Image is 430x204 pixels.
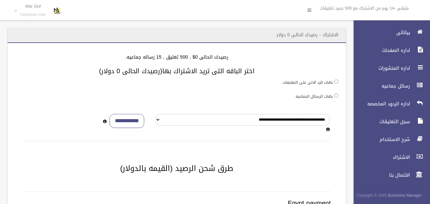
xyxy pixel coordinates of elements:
a: اداره المنشورات [348,61,430,75]
span: الاتصال بنا [348,172,412,178]
label: باقات الرد الالى على التعليقات [283,79,333,86]
a: اداره الردود المخصصه [348,97,430,111]
p: Mar Ouf [20,4,46,9]
a: الاتصال بنا [348,168,430,182]
small: Facebook User [20,12,46,17]
a: شرح الاستخدام [348,132,430,146]
strong: Bussiness Manager [388,192,422,199]
span: بياناتى [348,29,412,36]
header: الاشتراك - رصيدك الحالى 0 دولار [269,29,346,41]
span: Copyright © 2015 [356,192,387,199]
a: بياناتى [348,25,430,39]
a: رسائل جماعيه [348,79,430,93]
a: سجل التعليقات [348,115,430,129]
h3: اختر الباقه التى تريد الاشتراك بها(رصيدك الحالى 0 دولار) [15,67,338,74]
span: سجل التعليقات [348,118,412,125]
span: شرح الاستخدام [348,136,412,143]
label: باقات الرسائل الجماعيه [296,93,333,100]
span: اداره المنشورات [348,65,412,71]
span: رسائل جماعيه [348,83,412,89]
span: اداره الردود المخصصه [348,101,412,107]
h4: رصيدك الحالى 0$ , 500 تعليق , 15 رساله جماعيه. [15,54,338,60]
a: اداره الصفحات [348,43,430,57]
span: اداره الصفحات [348,47,412,53]
h2: طرق شحن الرصيد (القيمه بالدولار) [15,164,338,172]
span: الاشتراك [348,154,412,160]
a: الاشتراك [348,150,430,164]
